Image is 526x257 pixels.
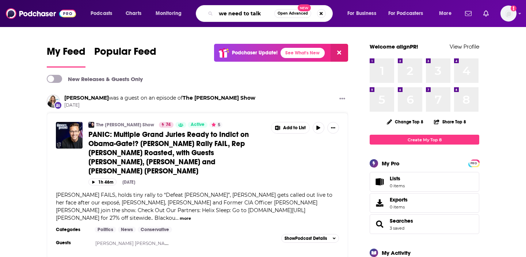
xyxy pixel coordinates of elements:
a: Show notifications dropdown [480,7,492,20]
a: 74 [159,122,174,128]
button: Show More Button [336,95,348,104]
h3: Categories [56,227,89,233]
a: Create My Top 8 [370,135,479,145]
button: more [180,215,191,222]
span: PANIC: Multiple Grand Juries Ready to Indict on Obama-Gate!? [PERSON_NAME] Rally FAIL, Rep [PERSO... [88,130,249,176]
span: Monitoring [156,8,182,19]
div: [DATE] [122,180,135,185]
input: Search podcasts, credits, & more... [216,8,274,19]
a: Conservative [138,227,172,233]
a: The Benny Show [183,95,255,101]
span: Popular Feed [94,45,156,62]
a: Exports [370,193,479,213]
div: Search podcasts, credits, & more... [203,5,340,22]
div: My Activity [382,249,411,256]
span: [PERSON_NAME] FAILS, holds tiny rally to “Defeat [PERSON_NAME]”, [PERSON_NAME] gets called out li... [56,192,332,221]
a: View Profile [450,43,479,50]
img: User Profile [500,5,517,22]
span: Active [191,121,205,128]
span: For Podcasters [388,8,423,19]
a: The [PERSON_NAME] Show [96,122,154,128]
span: Exports [390,196,408,203]
a: New Releases & Guests Only [47,75,143,83]
div: My Pro [382,160,400,167]
button: 5 [209,122,222,128]
div: New Appearance [54,101,62,109]
span: Charts [126,8,141,19]
a: Searches [390,218,413,224]
img: PANIC: Multiple Grand Juries Ready to Indict on Obama-Gate!? Newsom Rally FAIL, Rep Crockett Roas... [56,122,83,149]
a: Welcome alignPR! [370,43,418,50]
a: Active [188,122,207,128]
button: open menu [342,8,385,19]
span: Logged in as alignPR [500,5,517,22]
p: Podchaser Update! [232,50,278,56]
button: Show More Button [327,122,339,134]
span: Lists [372,177,387,187]
a: 3 saved [390,226,404,231]
button: Show More Button [271,122,309,133]
span: 0 items [390,183,405,188]
span: 0 items [390,204,408,210]
a: News [118,227,136,233]
button: ShowPodcast Details [281,234,339,243]
span: Open Advanced [278,12,308,15]
span: Lists [390,175,405,182]
a: Searches [372,219,387,229]
a: See What's New [281,48,325,58]
button: open menu [434,8,461,19]
a: Jillian Michaels [64,95,109,101]
button: open menu [85,8,122,19]
button: Show profile menu [500,5,517,22]
span: [DATE] [64,102,255,108]
svg: Add a profile image [511,5,517,11]
button: open menu [150,8,191,19]
span: 74 [166,121,171,128]
span: Show Podcast Details [285,236,327,241]
span: Add to List [283,125,306,131]
span: Podcasts [91,8,112,19]
h3: was a guest on an episode of [64,95,255,101]
a: My Feed [47,45,85,68]
button: 1h 46m [88,179,117,185]
a: Charts [121,8,146,19]
span: Lists [390,175,400,182]
img: The Benny Show [88,122,94,128]
a: PANIC: Multiple Grand Juries Ready to Indict on Obama-Gate!? [PERSON_NAME] Rally FAIL, Rep [PERSO... [88,130,266,176]
img: Jillian Michaels [47,95,60,108]
span: PRO [469,161,478,166]
span: Searches [370,214,479,234]
a: PRO [469,160,478,166]
span: Exports [372,198,387,208]
span: New [298,4,311,11]
button: open menu [384,8,434,19]
h3: Guests [56,240,89,246]
span: My Feed [47,45,85,62]
span: More [439,8,451,19]
a: Lists [370,172,479,192]
span: ... [175,215,179,221]
a: [PERSON_NAME] [PERSON_NAME], [95,241,174,246]
button: Change Top 8 [382,117,428,126]
span: For Business [347,8,376,19]
a: Popular Feed [94,45,156,68]
button: Open AdvancedNew [274,9,311,18]
a: Politics [95,227,116,233]
button: Share Top 8 [434,115,466,129]
img: Podchaser - Follow, Share and Rate Podcasts [6,7,76,20]
a: Show notifications dropdown [462,7,474,20]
